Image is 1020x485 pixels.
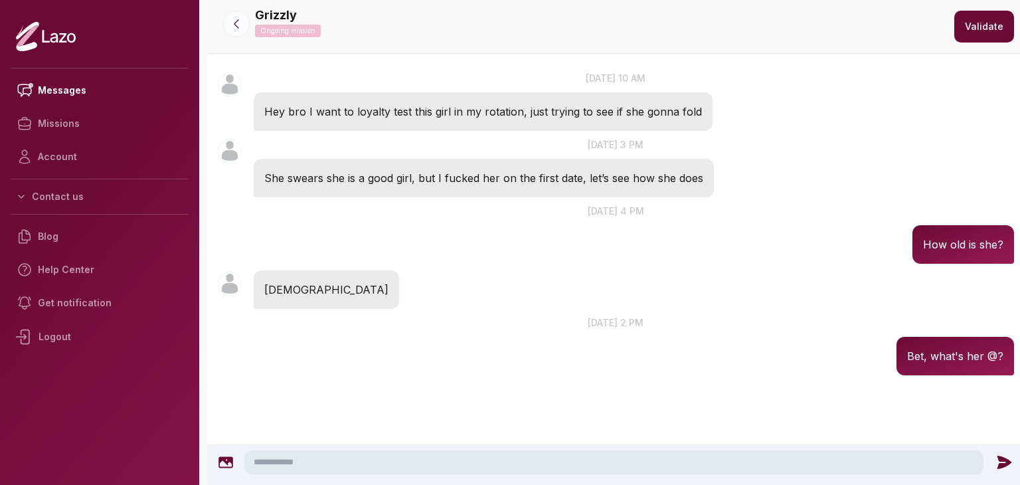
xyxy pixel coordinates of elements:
[218,272,242,296] img: User avatar
[11,107,189,140] a: Missions
[264,103,702,120] p: Hey bro I want to loyalty test this girl in my rotation, just trying to see if she gonna fold
[11,253,189,286] a: Help Center
[11,220,189,253] a: Blog
[255,25,321,37] p: Ongoing mission
[255,6,297,25] p: Grizzly
[954,11,1014,43] button: Validate
[11,140,189,173] a: Account
[907,347,1003,365] p: Bet, what's her @?
[11,286,189,320] a: Get notification
[11,320,189,354] div: Logout
[11,74,189,107] a: Messages
[264,281,388,298] p: [DEMOGRAPHIC_DATA]
[264,169,703,187] p: She swears she is a good girl, but I fucked her on the first date, let’s see how she does
[923,236,1003,253] p: How old is she?
[11,185,189,209] button: Contact us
